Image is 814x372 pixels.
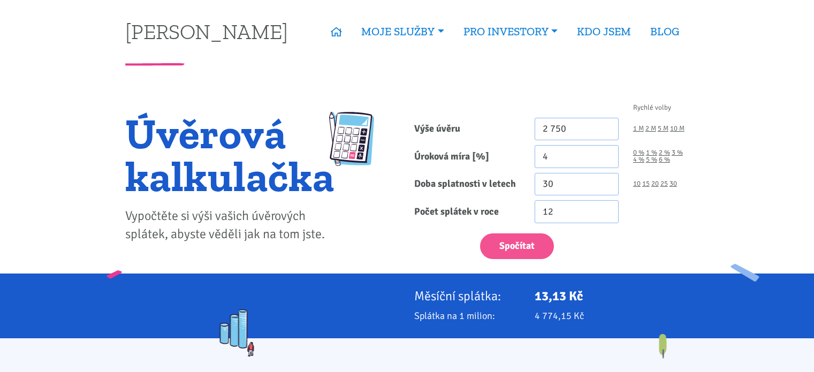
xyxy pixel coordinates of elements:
label: Doba splatnosti v letech [407,173,528,196]
a: 20 [651,180,659,187]
label: Výše úvěru [407,118,528,141]
a: 2 M [645,125,656,132]
a: 5 % [646,156,657,163]
a: 5 M [658,125,668,132]
p: Vypočtěte si výši vašich úvěrových splátek, abyste věděli jak na tom jste. [125,207,334,244]
p: Splátka na 1 milion: [414,308,520,323]
a: 2 % [659,149,670,156]
label: Počet splátek v roce [407,200,528,223]
a: 10 M [670,125,684,132]
a: PRO INVESTORY [454,19,567,44]
h1: Úvěrová kalkulačka [125,112,334,198]
a: 15 [642,180,650,187]
a: 0 % [633,149,644,156]
label: Úroková míra [%] [407,145,528,168]
a: [PERSON_NAME] [125,21,288,42]
a: 25 [660,180,668,187]
a: 10 [633,180,641,187]
a: 6 % [659,156,670,163]
a: MOJE SLUŽBY [352,19,453,44]
p: 4 774,15 Kč [535,308,689,323]
p: Měsíční splátka: [414,289,520,303]
a: 3 % [672,149,683,156]
a: 1 M [633,125,644,132]
span: Rychlé volby [633,104,671,111]
a: BLOG [641,19,689,44]
a: 30 [670,180,677,187]
a: 4 % [633,156,644,163]
a: 1 % [646,149,657,156]
p: 13,13 Kč [535,289,689,303]
a: KDO JSEM [567,19,641,44]
button: Spočítat [480,233,554,260]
